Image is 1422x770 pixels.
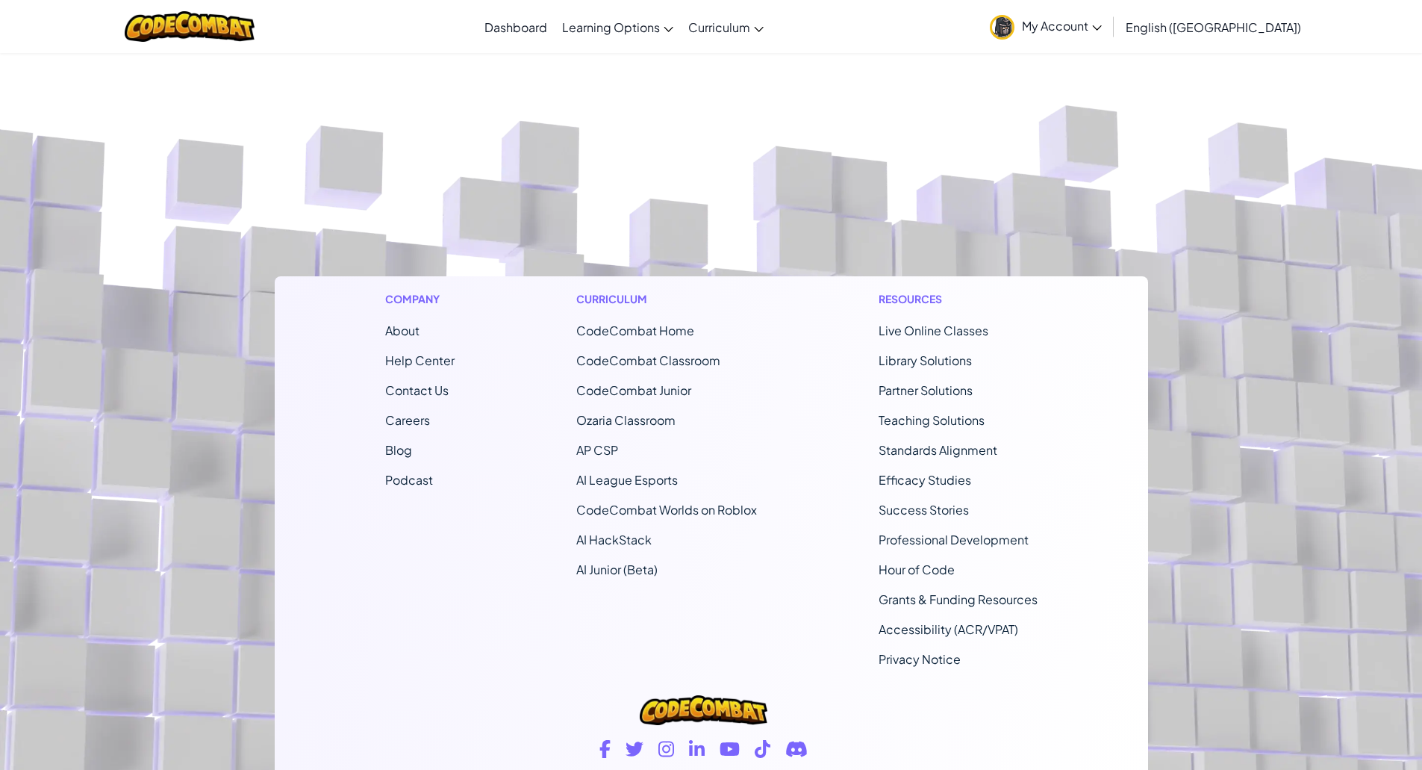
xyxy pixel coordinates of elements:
span: My Account [1022,18,1102,34]
a: Library Solutions [879,353,972,368]
a: Grants & Funding Resources [879,592,1038,607]
h1: Curriculum [576,291,757,307]
a: Partner Solutions [879,382,973,398]
a: English ([GEOGRAPHIC_DATA]) [1118,7,1309,47]
a: About [385,323,420,338]
a: Ozaria Classroom [576,412,676,428]
a: Standards Alignment [879,442,997,458]
img: avatar [990,15,1014,40]
a: Privacy Notice [879,651,961,667]
a: CodeCombat Classroom [576,353,720,368]
a: Help Center [385,353,455,368]
a: Success Stories [879,502,969,518]
img: CodeCombat logo [125,11,255,42]
a: AP CSP [576,442,618,458]
h1: Resources [879,291,1038,307]
a: AI League Esports [576,472,678,488]
a: Careers [385,412,430,428]
h1: Company [385,291,455,307]
a: Professional Development [879,532,1029,547]
a: Hour of Code [879,562,955,577]
span: Contact Us [385,382,449,398]
span: English ([GEOGRAPHIC_DATA]) [1126,19,1301,35]
a: AI Junior (Beta) [576,562,658,577]
a: Accessibility (ACR/VPAT) [879,621,1018,637]
span: CodeCombat Home [576,323,694,338]
a: My Account [982,3,1109,50]
a: Learning Options [555,7,681,47]
a: AI HackStack [576,532,652,547]
a: Blog [385,442,412,458]
span: Learning Options [562,19,660,35]
a: Podcast [385,472,433,488]
img: CodeCombat logo [640,695,767,725]
span: Curriculum [688,19,750,35]
a: CodeCombat Junior [576,382,691,398]
a: Dashboard [477,7,555,47]
a: Efficacy Studies [879,472,971,488]
a: Curriculum [681,7,771,47]
a: Live Online Classes [879,323,988,338]
a: Teaching Solutions [879,412,985,428]
a: CodeCombat Worlds on Roblox [576,502,757,518]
